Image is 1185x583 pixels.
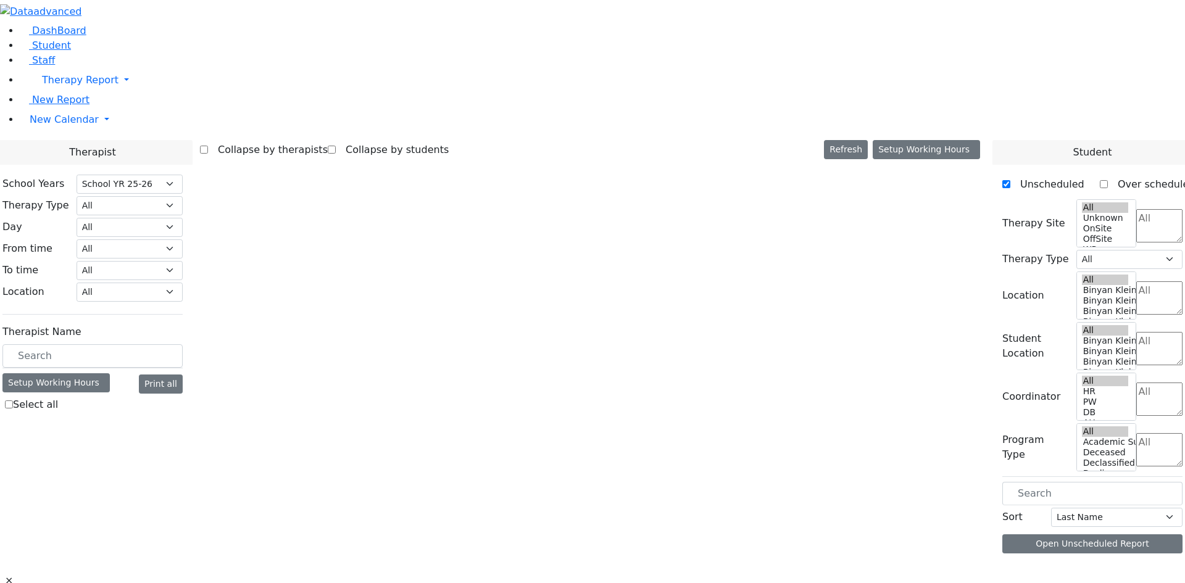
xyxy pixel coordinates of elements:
[1082,407,1129,418] option: DB
[2,263,38,278] label: To time
[1082,397,1129,407] option: PW
[1082,213,1129,223] option: Unknown
[1082,306,1129,316] option: Binyan Klein 3
[20,94,89,105] a: New Report
[1002,331,1069,361] label: Student Location
[32,39,71,51] span: Student
[1082,296,1129,306] option: Binyan Klein 4
[1082,202,1129,213] option: All
[1082,285,1129,296] option: Binyan Klein 5
[1082,357,1129,367] option: Binyan Klein 3
[1136,332,1183,365] textarea: Search
[1082,223,1129,234] option: OnSite
[1136,433,1183,466] textarea: Search
[1002,534,1183,553] button: Open Unscheduled Report
[1082,426,1129,437] option: All
[1082,458,1129,468] option: Declassified
[2,284,44,299] label: Location
[1136,281,1183,315] textarea: Search
[20,54,55,66] a: Staff
[824,140,868,159] button: Refresh
[1002,510,1023,524] label: Sort
[1082,275,1129,285] option: All
[1082,386,1129,397] option: HR
[13,397,58,412] label: Select all
[139,374,183,394] button: Print all
[2,373,110,392] div: Setup Working Hours
[2,176,64,191] label: School Years
[42,74,118,86] span: Therapy Report
[1073,145,1112,160] span: Student
[20,68,1185,93] a: Therapy Report
[1136,382,1183,416] textarea: Search
[30,114,99,125] span: New Calendar
[1002,216,1065,231] label: Therapy Site
[336,140,449,160] label: Collapse by students
[1082,367,1129,378] option: Binyan Klein 2
[1010,175,1084,194] label: Unscheduled
[1082,437,1129,447] option: Academic Support
[1002,482,1183,505] input: Search
[1082,316,1129,327] option: Binyan Klein 2
[1002,252,1069,267] label: Therapy Type
[32,94,89,105] span: New Report
[1082,234,1129,244] option: OffSite
[1082,346,1129,357] option: Binyan Klein 4
[32,54,55,66] span: Staff
[1002,432,1069,462] label: Program Type
[2,241,52,256] label: From time
[69,145,115,160] span: Therapist
[2,220,22,234] label: Day
[2,198,69,213] label: Therapy Type
[1082,376,1129,386] option: All
[1082,447,1129,458] option: Deceased
[2,325,81,339] label: Therapist Name
[32,25,86,36] span: DashBoard
[1136,209,1183,242] textarea: Search
[208,140,328,160] label: Collapse by therapists
[1082,468,1129,479] option: Declines
[20,25,86,36] a: DashBoard
[1082,418,1129,428] option: AH
[1082,336,1129,346] option: Binyan Klein 5
[1082,325,1129,336] option: All
[873,140,980,159] button: Setup Working Hours
[2,344,183,368] input: Search
[1002,288,1044,303] label: Location
[20,39,71,51] a: Student
[1002,389,1060,404] label: Coordinator
[1082,244,1129,255] option: WP
[20,107,1185,132] a: New Calendar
